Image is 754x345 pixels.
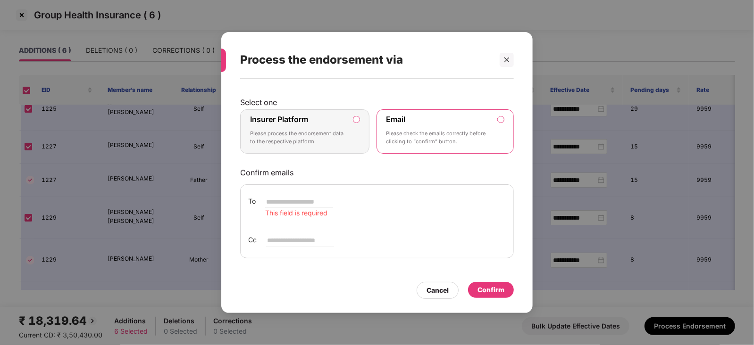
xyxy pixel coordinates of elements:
[240,41,491,78] div: Process the endorsement via
[386,130,491,146] p: Please check the emails correctly before clicking to “confirm” button.
[250,115,308,124] label: Insurer Platform
[250,130,346,146] p: Please process the endorsement data to the respective platform
[503,57,510,63] span: close
[265,209,327,217] span: This field is required
[478,285,504,295] div: Confirm
[386,115,406,124] label: Email
[248,235,257,245] span: Cc
[353,116,360,123] input: Insurer PlatformPlease process the endorsement data to the respective platform
[240,168,514,177] p: Confirm emails
[248,196,256,206] span: To
[427,285,449,296] div: Cancel
[240,98,514,107] p: Select one
[498,116,504,123] input: EmailPlease check the emails correctly before clicking to “confirm” button.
